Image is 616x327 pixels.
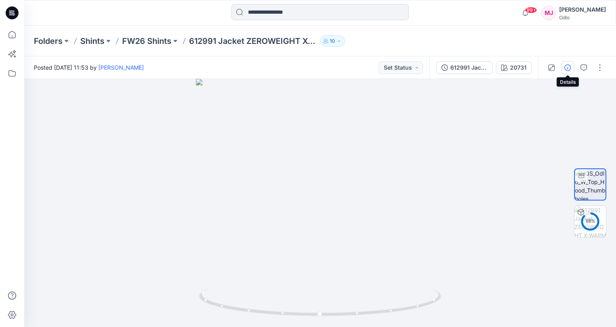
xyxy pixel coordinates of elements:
a: Shints [80,35,104,47]
button: 10 [320,35,345,47]
div: Odlo [559,14,606,21]
img: VQS_Odlo_W_Top_Hood_Thumbholes [575,169,606,200]
a: [PERSON_NAME] [98,64,144,71]
div: 88 % [581,218,600,225]
button: 20731 [496,61,532,74]
span: 99+ [525,7,537,13]
img: 612991 Jacket ZEROWEIGHT X-WARM 80 YEARS_SMS_3D2 20731 [574,206,606,237]
p: 612991 Jacket ZEROWEIGHT X-WARM 80 YEARS_SMS_3D2 [189,35,316,47]
a: Folders [34,35,62,47]
div: [PERSON_NAME] [559,5,606,14]
a: FW26 Shints [122,35,171,47]
div: 20731 [510,63,527,72]
span: Posted [DATE] 11:53 by [34,63,144,72]
p: 10 [330,37,335,46]
button: 612991 Jacket ZEROWEIGHT X-WARM 80 YEARS_SMS_3D2 [436,61,493,74]
button: Details [561,61,574,74]
div: MJ [541,6,556,20]
div: 612991 Jacket ZEROWEIGHT X-WARM 80 YEARS_SMS_3D2 [450,63,487,72]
